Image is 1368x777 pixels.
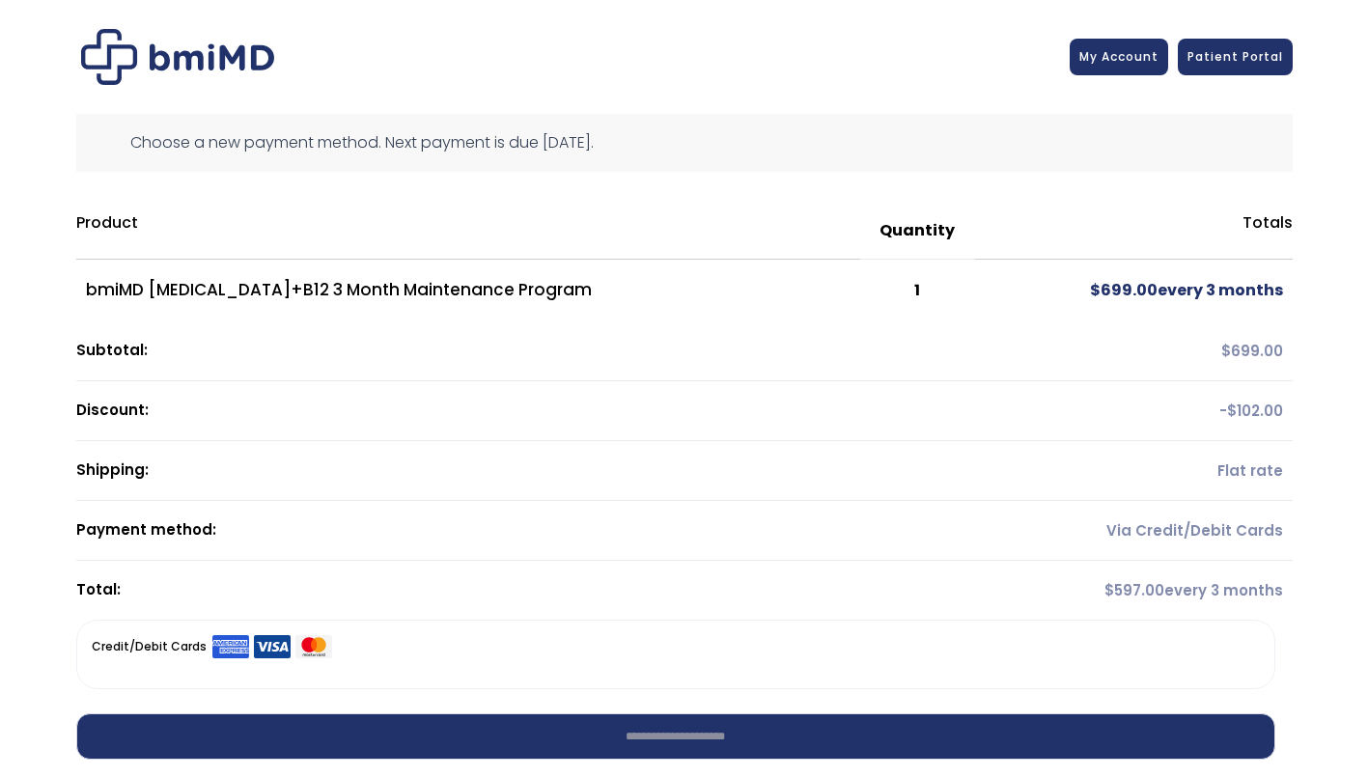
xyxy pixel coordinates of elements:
[1104,580,1114,600] span: $
[975,381,1292,441] td: -
[1079,48,1159,65] span: My Account
[860,260,975,321] td: 1
[975,561,1292,620] td: every 3 months
[92,635,332,659] label: Credit/Debit Cards
[975,203,1292,260] th: Totals
[76,114,1293,172] div: Choose a new payment method. Next payment is due [DATE].
[1227,401,1283,421] span: 102.00
[975,260,1292,321] td: every 3 months
[1221,341,1231,361] span: $
[76,260,860,321] td: bmiMD [MEDICAL_DATA]+B12 3 Month Maintenance Program
[1178,39,1293,75] a: Patient Portal
[212,634,249,659] img: Amex
[76,441,976,501] th: Shipping:
[254,634,291,659] img: Visa
[1090,279,1158,301] span: 699.00
[76,203,860,260] th: Product
[1221,341,1283,361] span: 699.00
[76,321,976,381] th: Subtotal:
[295,634,332,659] img: Mastercard
[860,203,975,260] th: Quantity
[975,501,1292,561] td: Via Credit/Debit Cards
[1070,39,1168,75] a: My Account
[81,29,274,85] img: Checkout
[76,561,976,620] th: Total:
[1227,401,1237,421] span: $
[76,381,976,441] th: Discount:
[1090,279,1101,301] span: $
[1104,580,1164,600] span: 597.00
[76,501,976,561] th: Payment method:
[975,441,1292,501] td: Flat rate
[1187,48,1283,65] span: Patient Portal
